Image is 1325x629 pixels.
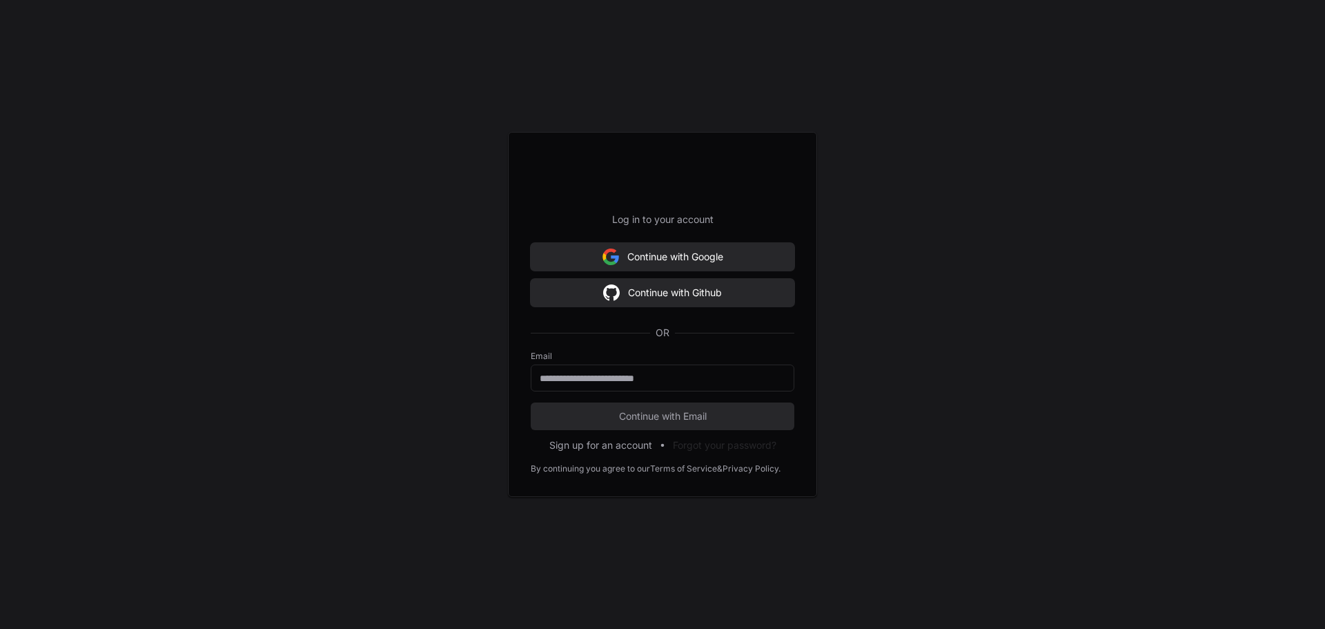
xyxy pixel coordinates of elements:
[723,463,781,474] a: Privacy Policy.
[650,463,717,474] a: Terms of Service
[717,463,723,474] div: &
[531,279,794,307] button: Continue with Github
[650,326,675,340] span: OR
[549,438,652,452] button: Sign up for an account
[531,403,794,430] button: Continue with Email
[531,409,794,423] span: Continue with Email
[603,279,620,307] img: Sign in with google
[531,243,794,271] button: Continue with Google
[531,213,794,226] p: Log in to your account
[531,351,794,362] label: Email
[673,438,776,452] button: Forgot your password?
[602,243,619,271] img: Sign in with google
[531,463,650,474] div: By continuing you agree to our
